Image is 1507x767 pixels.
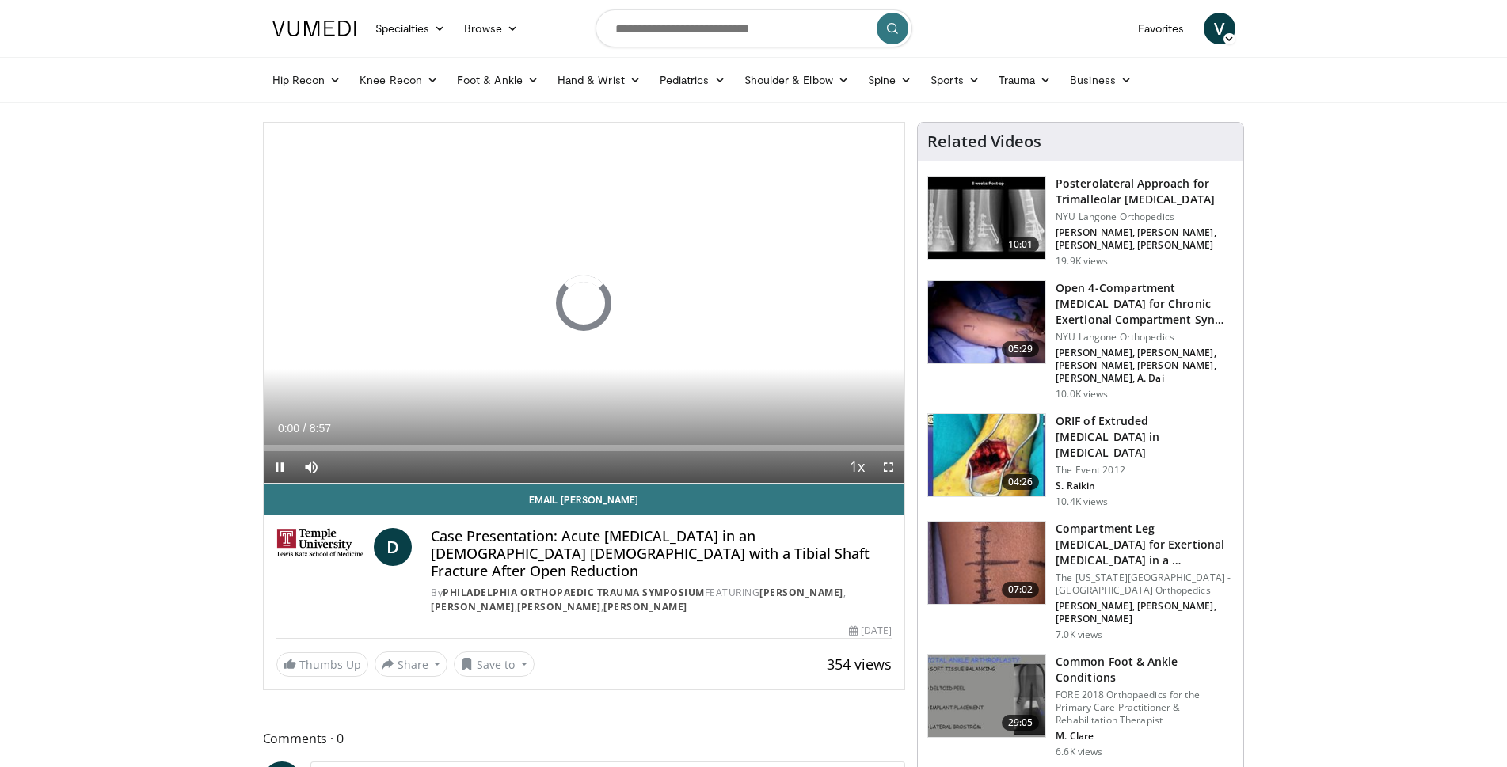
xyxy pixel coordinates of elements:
input: Search topics, interventions [596,9,912,47]
h3: ORIF of Extruded [MEDICAL_DATA] in [MEDICAL_DATA] [1056,413,1234,461]
a: 04:26 ORIF of Extruded [MEDICAL_DATA] in [MEDICAL_DATA] The Event 2012 S. Raikin 10.4K views [927,413,1234,508]
a: 29:05 Common Foot & Ankle Conditions FORE 2018 Orthopaedics for the Primary Care Practitioner & R... [927,654,1234,758]
a: Hip Recon [263,64,351,96]
span: 07:02 [1002,582,1040,598]
a: V [1204,13,1235,44]
a: D [374,528,412,566]
button: Playback Rate [841,451,873,483]
h3: Open 4-Compartment [MEDICAL_DATA] for Chronic Exertional Compartment Syn… [1056,280,1234,328]
a: Trauma [989,64,1061,96]
a: Thumbs Up [276,652,368,677]
img: VuMedi Logo [272,21,356,36]
button: Fullscreen [873,451,904,483]
p: 7.0K views [1056,628,1102,641]
span: 8:57 [310,422,331,435]
p: 10.4K views [1056,496,1108,508]
p: NYU Langone Orthopedics [1056,331,1234,344]
p: [PERSON_NAME], [PERSON_NAME], [PERSON_NAME] [1056,600,1234,625]
p: The Event 2012 [1056,464,1234,477]
span: 04:26 [1002,474,1040,490]
a: Foot & Ankle [447,64,548,96]
a: 07:02 Compartment Leg [MEDICAL_DATA] for Exertional [MEDICAL_DATA] in a … The [US_STATE][GEOGRAPH... [927,521,1234,641]
p: The [US_STATE][GEOGRAPHIC_DATA] - [GEOGRAPHIC_DATA] Orthopedics [1056,571,1234,597]
h3: Posterolateral Approach for Trimalleolar [MEDICAL_DATA] [1056,176,1234,207]
div: Progress Bar [264,445,905,451]
a: Browse [455,13,527,44]
button: Mute [295,451,327,483]
span: 10:01 [1002,237,1040,253]
p: FORE 2018 Orthopaedics for the Primary Care Practitioner & Rehabilitation Therapist [1056,689,1234,727]
a: [PERSON_NAME] [759,586,843,599]
p: [PERSON_NAME], [PERSON_NAME], [PERSON_NAME], [PERSON_NAME], [PERSON_NAME], A. Dai [1056,347,1234,385]
span: / [303,422,306,435]
img: fbdf67ab-6eb5-4ac7-a79d-d283a7f84a1d.150x105_q85_crop-smart_upscale.jpg [928,522,1045,604]
p: NYU Langone Orthopedics [1056,211,1234,223]
a: Philadelphia Orthopaedic Trauma Symposium [443,586,705,599]
p: M. Clare [1056,730,1234,742]
button: Save to [454,651,535,677]
h4: Related Videos [927,132,1041,151]
div: [DATE] [849,624,892,638]
img: 7e7fcedb-39e2-4d21-920e-6c2ee15a62fc.jpg.150x105_q85_crop-smart_upscale.jpg [928,281,1045,363]
div: By FEATURING , , , [431,586,892,614]
img: 6ece7218-3b5d-40f5-ae19-d9dd7468f08b.150x105_q85_crop-smart_upscale.jpg [928,655,1045,737]
a: Sports [921,64,989,96]
p: 19.9K views [1056,255,1108,268]
video-js: Video Player [264,123,905,484]
a: Specialties [366,13,455,44]
p: 6.6K views [1056,746,1102,758]
span: 0:00 [278,422,299,435]
button: Share [375,651,448,677]
a: Hand & Wrist [548,64,650,96]
a: 05:29 Open 4-Compartment [MEDICAL_DATA] for Chronic Exertional Compartment Syn… NYU Langone Ortho... [927,280,1234,401]
img: c0f63c0b-8f63-4604-9672-914854de11fa.jpeg.150x105_q85_crop-smart_upscale.jpg [928,177,1045,259]
h4: Case Presentation: Acute [MEDICAL_DATA] in an [DEMOGRAPHIC_DATA] [DEMOGRAPHIC_DATA] with a Tibial... [431,528,892,579]
button: Pause [264,451,295,483]
a: 10:01 Posterolateral Approach for Trimalleolar [MEDICAL_DATA] NYU Langone Orthopedics [PERSON_NAM... [927,176,1234,268]
img: 02684e3f-703a-445e-8736-e850788d9bad.150x105_q85_crop-smart_upscale.jpg [928,414,1045,496]
span: Comments 0 [263,728,906,749]
a: Business [1060,64,1141,96]
span: 354 views [827,655,892,674]
a: Pediatrics [650,64,735,96]
p: S. Raikin [1056,480,1234,492]
a: Email [PERSON_NAME] [264,484,905,515]
h3: Compartment Leg [MEDICAL_DATA] for Exertional [MEDICAL_DATA] in a … [1056,521,1234,568]
span: 05:29 [1002,341,1040,357]
a: [PERSON_NAME] [431,600,515,613]
p: 10.0K views [1056,388,1108,401]
p: [PERSON_NAME], [PERSON_NAME], [PERSON_NAME], [PERSON_NAME] [1056,226,1234,252]
h3: Common Foot & Ankle Conditions [1056,654,1234,685]
a: Favorites [1128,13,1194,44]
a: Shoulder & Elbow [735,64,858,96]
a: Knee Recon [350,64,447,96]
a: Spine [858,64,921,96]
img: Philadelphia Orthopaedic Trauma Symposium [276,528,368,566]
a: [PERSON_NAME] [517,600,601,613]
span: 29:05 [1002,715,1040,731]
a: [PERSON_NAME] [603,600,687,613]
